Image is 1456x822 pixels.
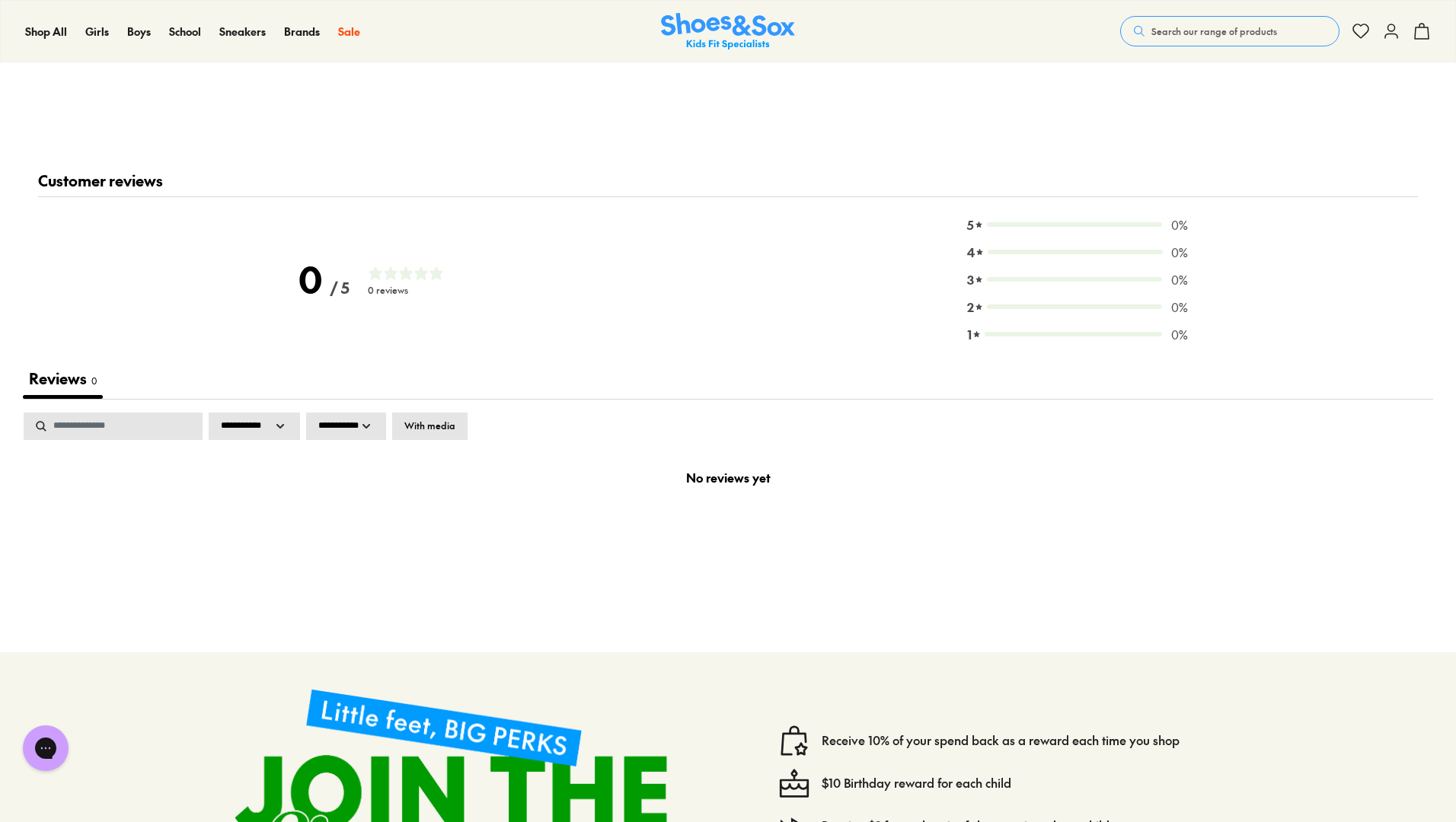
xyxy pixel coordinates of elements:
div: 0 reviews with 4 stars [988,250,1163,254]
div: 0 reviews with 3 stars0% [967,270,1188,288]
a: Sale [338,24,360,40]
span: 0 % [1167,243,1189,261]
a: Shop All [25,24,67,40]
div: 0 reviews with 5 stars0% [967,215,1188,234]
span: 3 [967,270,974,288]
span: Boys [127,24,151,39]
button: Search our range of products [1120,16,1339,46]
span: 0 % [1166,325,1188,343]
span: 2 [967,298,974,316]
span: Sneakers [219,24,266,39]
span: Sale [338,24,360,39]
div: 0 [299,257,322,301]
a: $10 Birthday reward for each child [822,775,1011,792]
select: Sort by: [209,413,300,440]
img: cake--candle-birthday-event-special-sweet-cake-bake.svg [779,768,809,798]
span: With media [404,419,455,432]
div: Product Reviews and Questions tabs [23,362,103,399]
div: 0 reviews with 2 stars [987,304,1163,309]
div: 0 reviews with 3 stars [987,277,1163,282]
img: SNS_Logo_Responsive.svg [661,13,795,50]
a: Shoes & Sox [661,13,795,50]
span: 1 [967,325,972,343]
select: Filter by: [306,413,386,440]
a: Brands [284,24,320,40]
div: 0 reviews with 5 stars [987,222,1163,227]
h2: Customer reviews [38,171,1418,196]
span: Girls [85,24,109,39]
div: / 5 [330,279,350,298]
input: Search [24,413,203,440]
span: 4 [967,243,975,261]
span: 5 [967,215,974,234]
div: 0 reviews with 1 stars0% [967,325,1188,343]
small: 0 [91,374,97,387]
a: Sneakers [219,24,266,40]
h2: No reviews yet [674,456,783,492]
span: 0 % [1166,270,1188,288]
div: 0 reviews [368,285,459,296]
div: 0 reviews with 2 stars0% [967,298,1188,316]
iframe: Gorgias live chat messenger [15,720,76,776]
div: 0 reviews with 4 stars0% [967,243,1188,261]
img: vector1.svg [779,725,809,756]
span: School [169,24,201,39]
a: Boys [127,24,151,40]
a: School [169,24,201,40]
a: Girls [85,24,109,40]
span: 0 % [1166,215,1188,234]
div: 0 reviews with 1 stars [985,332,1162,336]
span: 0 % [1166,298,1188,316]
div: Average rating is 0 stars [299,257,350,301]
span: Brands [284,24,320,39]
span: Shop All [25,24,67,39]
a: Receive 10% of your spend back as a reward each time you shop [822,732,1180,749]
button: Reviews [23,362,103,399]
span: Search our range of products [1151,24,1277,38]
